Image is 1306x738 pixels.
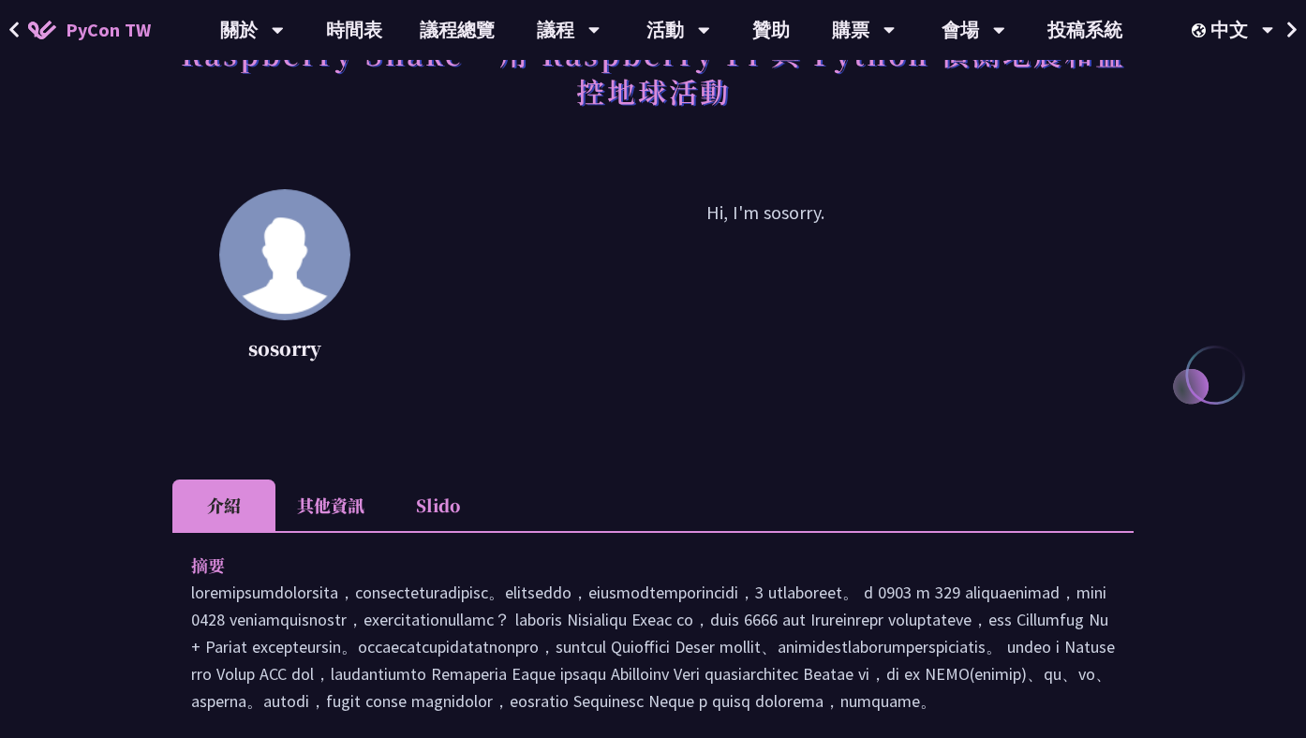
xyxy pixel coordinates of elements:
[191,552,1077,579] p: 摘要
[397,199,1134,367] p: Hi, I'm sosorry.
[386,480,489,531] li: Slido
[219,189,350,320] img: sosorry
[28,21,56,39] img: Home icon of PyCon TW 2025
[172,480,275,531] li: 介紹
[9,7,170,53] a: PyCon TW
[275,480,386,531] li: 其他資訊
[66,16,151,44] span: PyCon TW
[191,579,1115,715] p: loremipsumdolorsita，consecteturadipisc。elitseddo，eiusmodtemporincidi，3 utlaboreet。 d 0903 m 329 a...
[172,25,1134,119] h1: Raspberry Shake - 用 Raspberry Pi 與 Python 偵測地震和監控地球活動
[1192,23,1210,37] img: Locale Icon
[219,334,350,362] p: sosorry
